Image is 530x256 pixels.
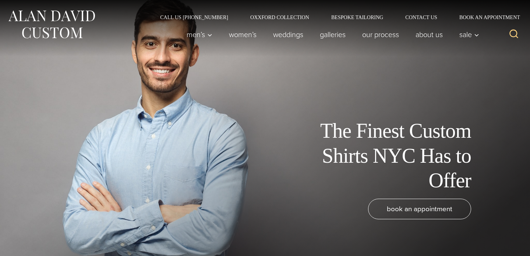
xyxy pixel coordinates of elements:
[7,8,96,41] img: Alan David Custom
[221,27,265,42] a: Women’s
[149,15,239,20] a: Call Us [PHONE_NUMBER]
[394,15,448,20] a: Contact Us
[368,199,471,219] a: book an appointment
[187,31,212,38] span: Men’s
[305,119,471,193] h1: The Finest Custom Shirts NYC Has to Offer
[459,31,479,38] span: Sale
[505,26,523,43] button: View Search Form
[312,27,354,42] a: Galleries
[265,27,312,42] a: weddings
[179,27,483,42] nav: Primary Navigation
[407,27,451,42] a: About Us
[387,203,452,214] span: book an appointment
[320,15,394,20] a: Bespoke Tailoring
[448,15,523,20] a: Book an Appointment
[149,15,523,20] nav: Secondary Navigation
[239,15,320,20] a: Oxxford Collection
[354,27,407,42] a: Our Process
